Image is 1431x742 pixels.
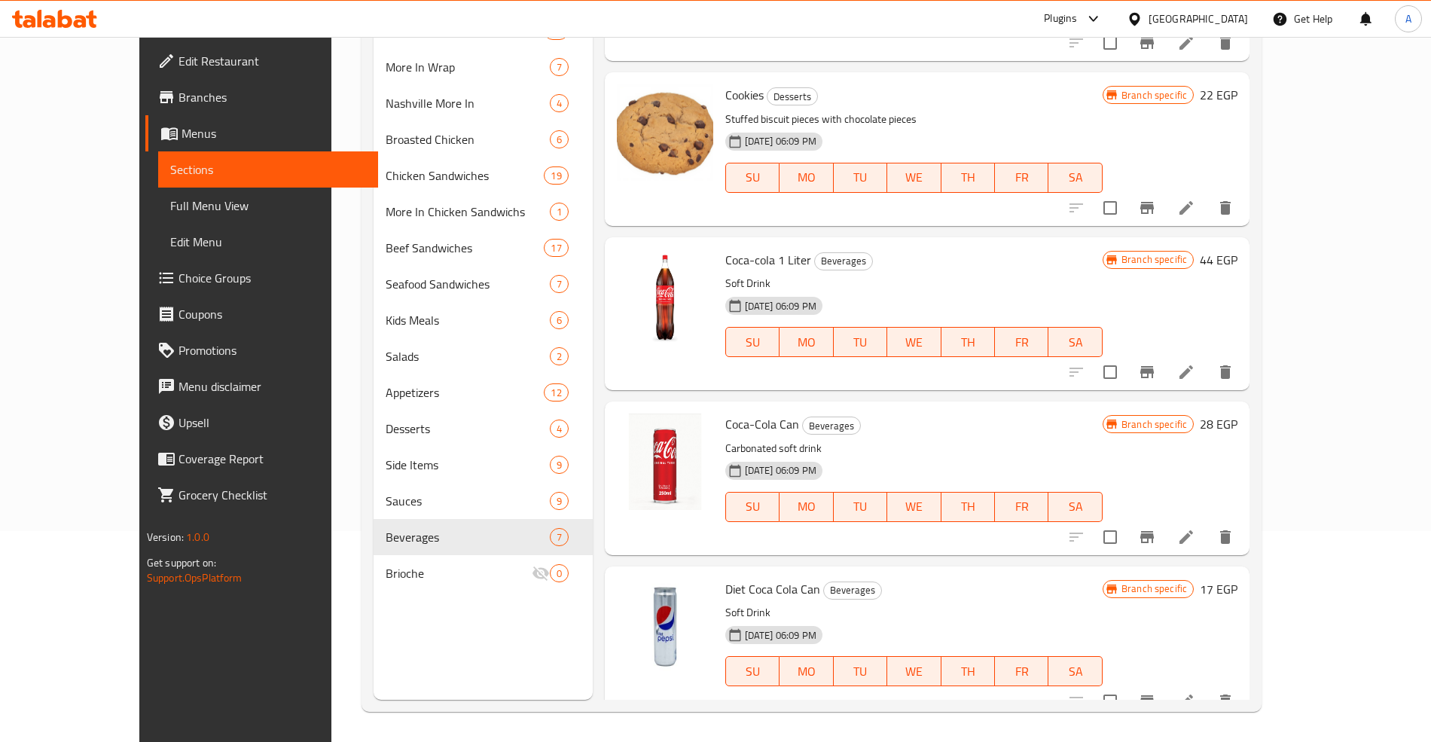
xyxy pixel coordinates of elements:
[732,661,773,682] span: SU
[386,311,550,329] span: Kids Meals
[1048,163,1102,193] button: SA
[725,84,764,106] span: Cookies
[1207,683,1243,719] button: delete
[893,661,935,682] span: WE
[551,350,568,364] span: 2
[725,274,1103,293] p: Soft Drink
[1115,88,1193,102] span: Branch specific
[374,411,593,447] div: Desserts4
[1207,190,1243,226] button: delete
[386,203,550,221] span: More In Chicken Sandwichs
[178,486,366,504] span: Grocery Checklist
[1177,363,1195,381] a: Edit menu item
[941,492,995,522] button: TH
[544,239,568,257] div: items
[145,441,378,477] a: Coverage Report
[374,483,593,519] div: Sauces9
[767,87,818,105] div: Desserts
[145,115,378,151] a: Menus
[551,96,568,111] span: 4
[374,555,593,591] div: Brioche0
[1001,661,1042,682] span: FR
[374,447,593,483] div: Side Items9
[551,458,568,472] span: 9
[725,327,780,357] button: SU
[386,347,550,365] span: Salads
[814,252,873,270] div: Beverages
[386,456,550,474] div: Side Items
[145,368,378,405] a: Menu disclaimer
[1405,11,1411,27] span: A
[158,151,378,188] a: Sections
[1001,166,1042,188] span: FR
[739,134,822,148] span: [DATE] 06:09 PM
[840,331,881,353] span: TU
[374,85,593,121] div: Nashville More In4
[178,414,366,432] span: Upsell
[386,492,550,510] span: Sauces
[1048,656,1102,686] button: SA
[1094,356,1126,388] span: Select to update
[1177,199,1195,217] a: Edit menu item
[834,492,887,522] button: TU
[550,275,569,293] div: items
[823,582,882,600] div: Beverages
[739,299,822,313] span: [DATE] 06:09 PM
[1129,190,1165,226] button: Branch-specific-item
[941,656,995,686] button: TH
[780,327,833,357] button: MO
[386,275,550,293] div: Seafood Sandwiches
[786,166,827,188] span: MO
[178,450,366,468] span: Coverage Report
[1129,519,1165,555] button: Branch-specific-item
[617,414,713,510] img: Coca-Cola Can
[145,79,378,115] a: Branches
[374,49,593,85] div: More In Wrap7
[1094,27,1126,59] span: Select to update
[145,332,378,368] a: Promotions
[145,477,378,513] a: Grocery Checklist
[995,492,1048,522] button: FR
[550,58,569,76] div: items
[386,420,550,438] div: Desserts
[374,374,593,411] div: Appetizers12
[386,166,545,185] div: Chicken Sandwiches
[1001,331,1042,353] span: FR
[178,305,366,323] span: Coupons
[1094,192,1126,224] span: Select to update
[887,656,941,686] button: WE
[145,296,378,332] a: Coupons
[170,197,366,215] span: Full Menu View
[178,377,366,395] span: Menu disclaimer
[995,656,1048,686] button: FR
[824,582,881,599] span: Beverages
[947,496,989,518] span: TH
[887,163,941,193] button: WE
[374,157,593,194] div: Chicken Sandwiches19
[178,52,366,70] span: Edit Restaurant
[178,269,366,287] span: Choice Groups
[725,249,811,271] span: Coca-cola 1 Liter
[386,564,532,582] span: Brioche
[1115,252,1193,267] span: Branch specific
[995,327,1048,357] button: FR
[550,420,569,438] div: items
[551,566,568,581] span: 0
[1207,519,1243,555] button: delete
[1054,166,1096,188] span: SA
[834,656,887,686] button: TU
[725,656,780,686] button: SU
[182,124,366,142] span: Menus
[158,188,378,224] a: Full Menu View
[170,160,366,179] span: Sections
[545,169,567,183] span: 19
[147,527,184,547] span: Version:
[550,564,569,582] div: items
[374,302,593,338] div: Kids Meals6
[1129,354,1165,390] button: Branch-specific-item
[725,492,780,522] button: SU
[386,130,550,148] span: Broasted Chicken
[374,230,593,266] div: Beef Sandwiches17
